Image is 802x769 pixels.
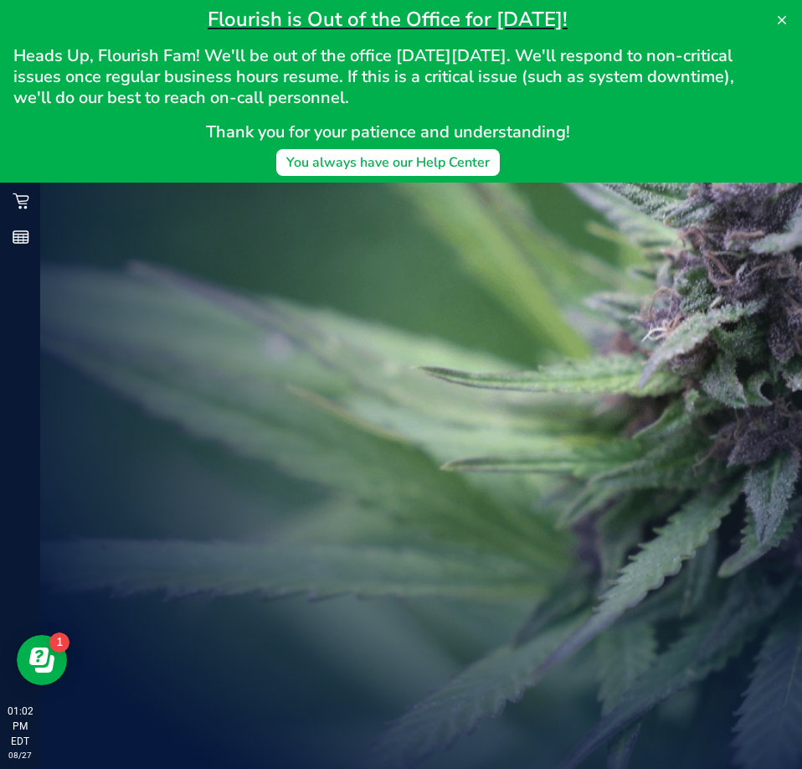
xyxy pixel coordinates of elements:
[8,704,33,749] p: 01:02 PM EDT
[13,44,738,109] span: Heads Up, Flourish Fam! We'll be out of the office [DATE][DATE]. We'll respond to non-critical is...
[13,193,29,209] inline-svg: Retail
[286,152,490,173] div: You always have our Help Center
[13,229,29,245] inline-svg: Reports
[17,635,67,685] iframe: Resource center
[206,121,570,143] span: Thank you for your patience and understanding!
[208,6,568,33] span: Flourish is Out of the Office for [DATE]!
[49,632,69,653] iframe: Resource center unread badge
[8,749,33,761] p: 08/27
